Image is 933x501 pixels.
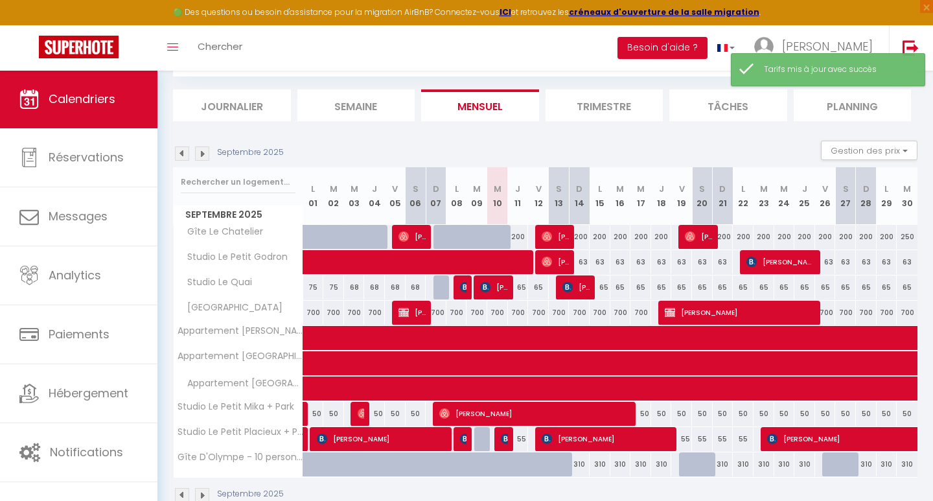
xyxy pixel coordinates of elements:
div: 65 [794,275,815,299]
th: 06 [406,167,426,225]
a: créneaux d'ouverture de la salle migration [569,6,759,17]
span: Studio Le Petit Godron [176,250,291,264]
abbr: M [494,183,501,195]
button: Besoin d'aide ? [617,37,708,59]
div: 65 [692,275,713,299]
span: Studio Le Petit Placieux + Park [176,427,305,437]
div: 200 [713,225,733,249]
th: 05 [385,167,406,225]
div: 63 [713,250,733,274]
div: 310 [754,452,774,476]
th: 01 [303,167,324,225]
div: 68 [344,275,365,299]
div: 200 [794,225,815,249]
span: [PERSON_NAME] [480,275,508,299]
div: 50 [815,402,836,426]
span: Septembre 2025 [174,205,303,224]
div: 55 [692,427,713,451]
div: 63 [877,250,897,274]
span: Messages [49,208,108,224]
div: 50 [897,402,917,426]
th: 11 [508,167,529,225]
div: 700 [590,301,610,325]
div: 200 [610,225,631,249]
th: 13 [549,167,570,225]
span: Notifications [50,444,123,460]
abbr: M [473,183,481,195]
div: 63 [671,250,692,274]
div: 68 [364,275,385,299]
th: 08 [446,167,467,225]
span: [PERSON_NAME] [542,224,570,249]
div: 310 [774,452,795,476]
th: 09 [466,167,487,225]
button: Ouvrir le widget de chat LiveChat [10,5,49,44]
div: 200 [630,225,651,249]
span: [PERSON_NAME] [562,275,590,299]
span: Gîte Le Chatelier [176,225,266,239]
abbr: S [556,183,562,195]
div: 310 [713,452,733,476]
abbr: L [884,183,888,195]
div: 700 [426,301,446,325]
div: 65 [610,275,631,299]
div: 75 [323,275,344,299]
div: 63 [815,250,836,274]
th: 25 [794,167,815,225]
abbr: S [699,183,705,195]
div: 50 [651,402,672,426]
abbr: V [392,183,398,195]
div: 310 [877,452,897,476]
span: Réservations [49,149,124,165]
div: 700 [528,301,549,325]
div: 200 [856,225,877,249]
div: 55 [508,427,529,451]
th: 02 [323,167,344,225]
abbr: D [863,183,870,195]
th: 26 [815,167,836,225]
div: 700 [466,301,487,325]
th: 19 [671,167,692,225]
a: Chercher [188,25,252,71]
div: 310 [630,452,651,476]
th: 30 [897,167,917,225]
div: 55 [671,427,692,451]
abbr: M [616,183,624,195]
a: ... [PERSON_NAME] [744,25,889,71]
span: Chercher [198,40,242,53]
th: 22 [733,167,754,225]
div: 68 [385,275,406,299]
div: 700 [897,301,917,325]
span: [PERSON_NAME] [665,300,817,325]
div: 700 [815,301,836,325]
th: 17 [630,167,651,225]
th: 15 [590,167,610,225]
div: 55 [713,427,733,451]
th: 24 [774,167,795,225]
span: Lien Gamme [460,275,467,299]
span: [PERSON_NAME] [685,224,713,249]
div: 310 [733,452,754,476]
div: 700 [877,301,897,325]
div: 310 [794,452,815,476]
span: Studio Le Petit Mika + Park [176,402,294,412]
img: ... [754,37,774,56]
div: 65 [671,275,692,299]
div: 50 [794,402,815,426]
abbr: M [330,183,338,195]
div: 700 [487,301,508,325]
span: [PERSON_NAME] [782,38,873,54]
span: Studio Le Quai [176,275,255,290]
th: 03 [344,167,365,225]
div: 700 [835,301,856,325]
div: 250 [897,225,917,249]
div: 310 [856,452,877,476]
abbr: V [536,183,542,195]
span: [PERSON_NAME] [398,300,426,325]
span: [PERSON_NAME] [542,426,673,451]
li: Tâches [669,89,787,121]
div: 65 [590,275,610,299]
span: Appartement [PERSON_NAME] Thermal pour 6 Personnes, Garage [176,326,305,336]
abbr: J [515,183,520,195]
span: [PERSON_NAME] [542,250,570,274]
